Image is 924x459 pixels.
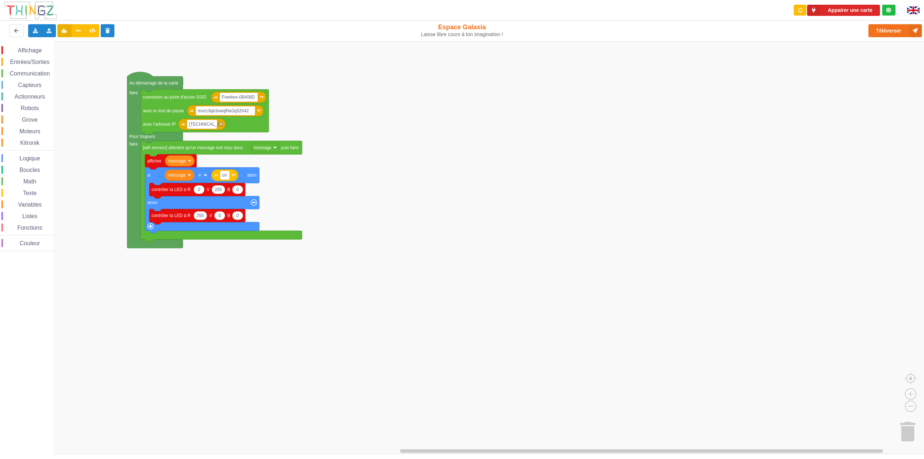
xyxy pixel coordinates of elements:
[129,134,155,139] text: Pour toujours
[218,213,221,218] text: 0
[247,173,257,178] text: alors
[143,95,206,100] text: connexion au point d'accès SSID
[21,213,39,219] span: Listes
[13,94,46,100] span: Actionneurs
[17,82,43,88] span: Capteurs
[168,173,186,178] text: message
[143,145,243,150] text: [wifi serveur] attendre qu'un message soit reçu dans
[16,225,43,231] span: Fonctions
[19,105,40,111] span: Robots
[17,202,43,208] span: Variables
[22,190,38,196] span: Texte
[227,187,230,192] text: B
[18,128,42,134] span: Moteurs
[882,5,895,16] div: Tu es connecté au serveur de création de Thingz
[222,173,227,178] text: on
[143,122,176,127] text: avec l'adresse IP
[198,187,200,192] text: 0
[18,155,41,161] span: Logique
[215,187,222,192] text: 255
[9,59,51,65] span: Entrées/Sorties
[206,187,209,192] text: V
[19,240,41,246] span: Couleur
[147,200,158,205] text: sinon
[18,167,41,173] span: Boucles
[380,23,544,38] div: Espace Galaxia
[17,47,43,53] span: Affichage
[129,142,138,147] text: faire
[189,122,223,127] text: [TECHNICAL_ID]
[236,187,239,192] text: 0
[227,213,230,218] text: B
[129,80,178,85] text: Au démarrage de la carte
[907,7,920,14] img: gb.png
[254,145,271,150] text: message
[143,108,184,113] text: avec le mot de passe
[199,173,201,178] text: ≠
[152,213,191,218] text: contrôler la LED à R
[209,213,212,218] text: V
[21,117,39,123] span: Grove
[168,158,186,163] text: message
[147,158,161,163] text: afficher
[807,5,880,16] button: Appairer une carte
[3,1,57,20] img: thingz_logo.png
[152,187,191,192] text: contrôler la LED à R
[868,24,922,37] button: Téléverser
[198,108,249,113] text: mvzc3qb3xwqffxk2q52h42
[380,31,544,38] div: Laisse libre cours à ton imagination !
[129,90,138,95] text: faire
[236,213,239,218] text: 0
[147,173,151,178] text: si
[19,140,40,146] span: Kitronik
[222,95,255,100] text: Freebox-0B408D
[22,178,38,185] span: Math
[197,213,204,218] text: 255
[281,145,299,150] text: puis faire
[9,70,51,77] span: Communication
